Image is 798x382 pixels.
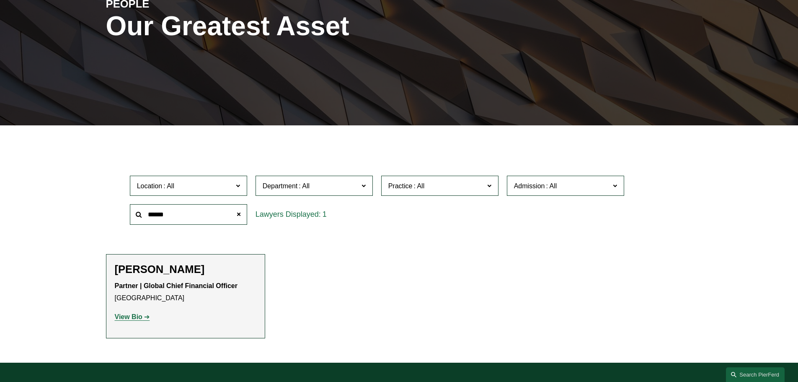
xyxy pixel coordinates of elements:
p: [GEOGRAPHIC_DATA] [115,280,256,304]
span: Department [263,182,298,190]
span: Admission [514,182,545,190]
span: Location [137,182,163,190]
h2: [PERSON_NAME] [115,263,256,276]
h1: Our Greatest Asset [106,11,497,42]
strong: View Bio [115,313,142,320]
strong: Partner | Global Chief Financial Officer [115,282,238,289]
a: Search this site [726,367,785,382]
a: View Bio [115,313,150,320]
span: 1 [323,210,327,218]
span: Practice [388,182,413,190]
